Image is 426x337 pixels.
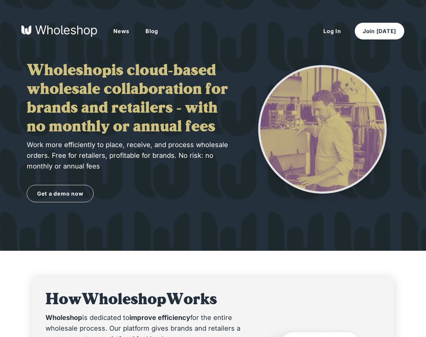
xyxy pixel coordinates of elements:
[27,185,94,202] a: Get a demo now
[27,62,234,137] h1: is cloud-based wholesale collaboration for brands and retailers - with no monthly or annual fees
[27,63,111,79] strong: Wholeshop
[129,314,190,322] strong: improve efficiency
[105,23,137,39] button: News
[315,23,349,39] button: Log In
[137,23,166,39] button: Blog
[82,292,166,308] strong: Wholeshop
[27,57,399,207] div: ;
[45,291,242,310] h1: How Works
[45,314,82,322] strong: Wholeshop
[247,57,398,207] img: Image1
[27,139,234,172] p: Work more efficiently to place, receive, and process wholesale orders. Free for retailers, profit...
[354,22,405,40] button: Join [DATE]
[21,25,97,37] img: Wholeshop logo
